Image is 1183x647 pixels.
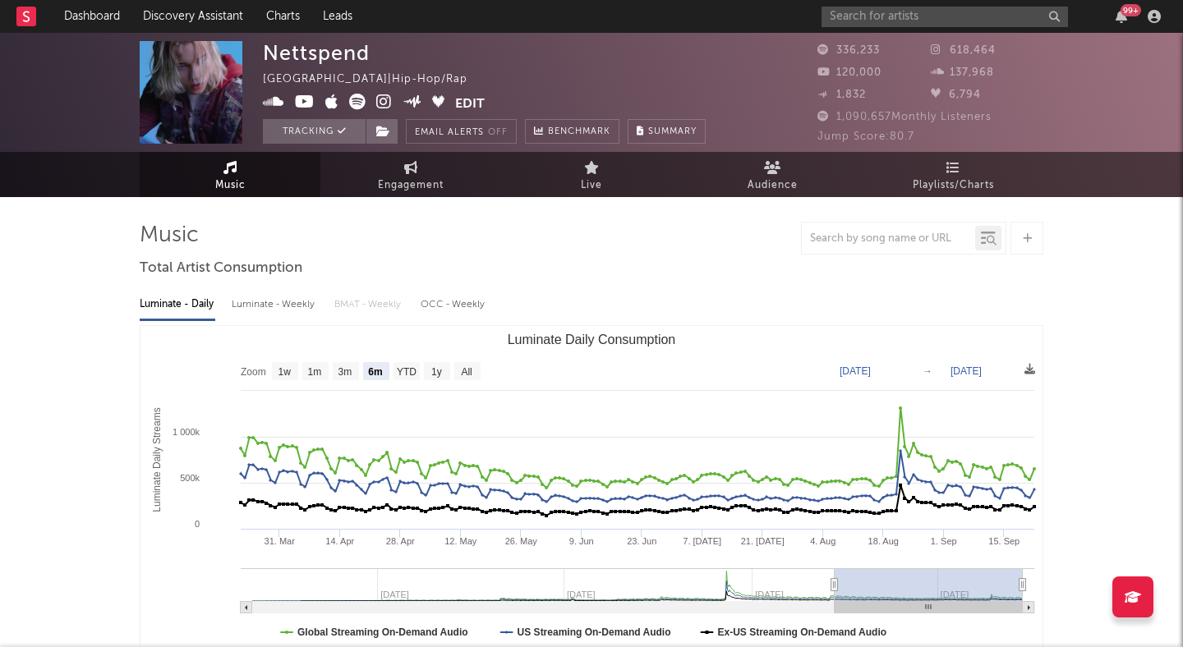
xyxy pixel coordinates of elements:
[378,176,444,195] span: Engagement
[931,45,996,56] span: 618,464
[817,112,992,122] span: 1,090,657 Monthly Listeners
[817,45,880,56] span: 336,233
[263,70,486,89] div: [GEOGRAPHIC_DATA] | Hip-Hop/Rap
[297,626,468,638] text: Global Streaming On-Demand Audio
[263,119,366,144] button: Tracking
[627,536,656,546] text: 23. Jun
[431,366,442,378] text: 1y
[406,119,517,144] button: Email AlertsOff
[501,152,682,197] a: Live
[140,152,320,197] a: Music
[151,407,163,512] text: Luminate Daily Streams
[802,232,975,245] input: Search by song name or URL
[682,152,863,197] a: Audience
[368,366,382,378] text: 6m
[931,536,957,546] text: 1. Sep
[508,333,676,346] text: Luminate Daily Consumption
[325,536,354,546] text: 14. Apr
[140,259,302,278] span: Total Artist Consumption
[173,427,200,437] text: 1 000k
[923,365,932,377] text: →
[868,536,899,546] text: 18. Aug
[444,536,477,546] text: 12. May
[265,536,296,546] text: 31. Mar
[988,536,1020,546] text: 15. Sep
[581,176,602,195] span: Live
[718,626,887,638] text: Ex-US Streaming On-Demand Audio
[1116,10,1127,23] button: 99+
[683,536,721,546] text: 7. [DATE]
[569,536,594,546] text: 9. Jun
[518,626,671,638] text: US Streaming On-Demand Audio
[840,365,871,377] text: [DATE]
[397,366,417,378] text: YTD
[648,127,697,136] span: Summary
[548,122,610,142] span: Benchmark
[817,131,914,142] span: Jump Score: 80.7
[338,366,352,378] text: 3m
[628,119,706,144] button: Summary
[241,366,266,378] text: Zoom
[320,152,501,197] a: Engagement
[931,67,994,78] span: 137,968
[195,519,200,529] text: 0
[180,473,200,483] text: 500k
[488,128,508,137] em: Off
[308,366,322,378] text: 1m
[913,176,994,195] span: Playlists/Charts
[455,94,485,114] button: Edit
[278,366,292,378] text: 1w
[461,366,472,378] text: All
[140,291,215,319] div: Luminate - Daily
[810,536,835,546] text: 4. Aug
[817,89,866,100] span: 1,832
[951,365,982,377] text: [DATE]
[386,536,415,546] text: 28. Apr
[741,536,785,546] text: 21. [DATE]
[822,7,1068,27] input: Search for artists
[505,536,538,546] text: 26. May
[232,291,318,319] div: Luminate - Weekly
[863,152,1043,197] a: Playlists/Charts
[1121,4,1141,16] div: 99 +
[215,176,246,195] span: Music
[931,89,981,100] span: 6,794
[263,41,370,65] div: Nettspend
[525,119,619,144] a: Benchmark
[817,67,881,78] span: 120,000
[421,291,486,319] div: OCC - Weekly
[748,176,798,195] span: Audience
